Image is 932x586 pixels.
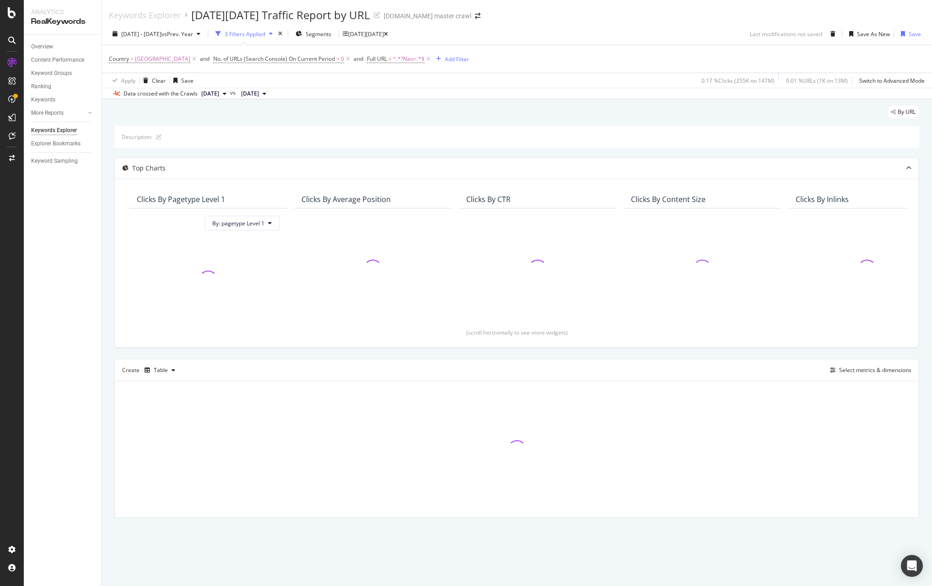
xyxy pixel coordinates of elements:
[205,216,280,230] button: By: pagetype Level 1
[31,42,95,52] a: Overview
[276,29,284,38] div: times
[909,30,921,38] div: Save
[343,27,388,41] button: [DATE][DATE]
[750,30,822,38] div: Last modifications not saved
[31,126,95,135] a: Keywords Explorer
[31,126,77,135] div: Keywords Explorer
[31,55,84,65] div: Content Performance
[122,133,152,141] div: Description:
[140,73,166,88] button: Clear
[859,77,925,85] div: Switch to Advanced Mode
[897,27,921,41] button: Save
[31,95,95,105] a: Keywords
[354,55,363,63] div: and
[212,27,276,41] button: 3 Filters Applied
[225,30,265,38] div: 3 Filters Applied
[846,27,890,41] button: Save As New
[121,30,162,38] span: [DATE] - [DATE]
[31,55,95,65] a: Content Performance
[137,195,225,204] div: Clicks By pagetype Level 1
[388,55,392,63] span: ≠
[31,108,64,118] div: More Reports
[109,73,135,88] button: Apply
[31,69,95,78] a: Keyword Groups
[796,195,849,204] div: Clicks By Inlinks
[445,55,469,63] div: Add Filter
[786,77,848,85] div: 0.01 % URLs ( 1K on 13M )
[162,30,193,38] span: vs Prev. Year
[135,53,190,65] span: [GEOGRAPHIC_DATA]
[31,16,94,27] div: RealKeywords
[887,106,919,118] div: legacy label
[857,30,890,38] div: Save As New
[898,109,916,115] span: By URL
[631,195,706,204] div: Clicks By Content Size
[122,363,179,378] div: Create
[170,73,194,88] button: Save
[200,54,210,63] button: and
[237,88,270,99] button: [DATE]
[839,366,911,374] div: Select metrics & dimensions
[393,53,425,65] span: ^.*?Nao=.*$
[336,55,339,63] span: >
[306,30,331,38] span: Segments
[31,139,95,149] a: Explorer Bookmarks
[130,55,134,63] span: =
[109,55,129,63] span: Country
[31,42,53,52] div: Overview
[432,53,469,64] button: Add Filter
[348,30,384,38] div: [DATE][DATE]
[826,365,911,376] button: Select metrics & dimensions
[132,164,166,173] div: Top Charts
[475,13,480,19] div: arrow-right-arrow-left
[31,69,72,78] div: Keyword Groups
[31,108,86,118] a: More Reports
[198,88,230,99] button: [DATE]
[109,10,181,20] a: Keywords Explorer
[31,156,78,166] div: Keyword Sampling
[901,555,923,577] div: Open Intercom Messenger
[121,77,135,85] div: Apply
[31,82,51,91] div: Ranking
[109,27,204,41] button: [DATE] - [DATE]vsPrev. Year
[181,77,194,85] div: Save
[31,156,95,166] a: Keyword Sampling
[31,7,94,16] div: Analytics
[141,363,179,378] button: Table
[701,77,775,85] div: 0.17 % Clicks ( 255K on 147M )
[212,219,264,227] span: By: pagetype Level 1
[384,11,471,21] div: [DOMAIN_NAME] master crawl
[856,73,925,88] button: Switch to Advanced Mode
[31,82,95,91] a: Ranking
[354,54,363,63] button: and
[31,95,55,105] div: Keywords
[302,195,391,204] div: Clicks By Average Position
[213,55,335,63] span: No. of URLs (Search Console) On Current Period
[292,27,335,41] button: Segments
[201,90,219,98] span: 2025 Jan. 11th
[31,139,81,149] div: Explorer Bookmarks
[241,90,259,98] span: 2024 Jan. 21st
[367,55,387,63] span: Full URL
[466,195,511,204] div: Clicks By CTR
[191,7,370,23] div: [DATE][DATE] Traffic Report by URL
[126,329,908,336] div: (scroll horizontally to see more widgets)
[230,89,237,97] span: vs
[200,55,210,63] div: and
[154,368,168,373] div: Table
[341,53,344,65] span: 0
[124,90,198,98] div: Data crossed with the Crawls
[152,77,166,85] div: Clear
